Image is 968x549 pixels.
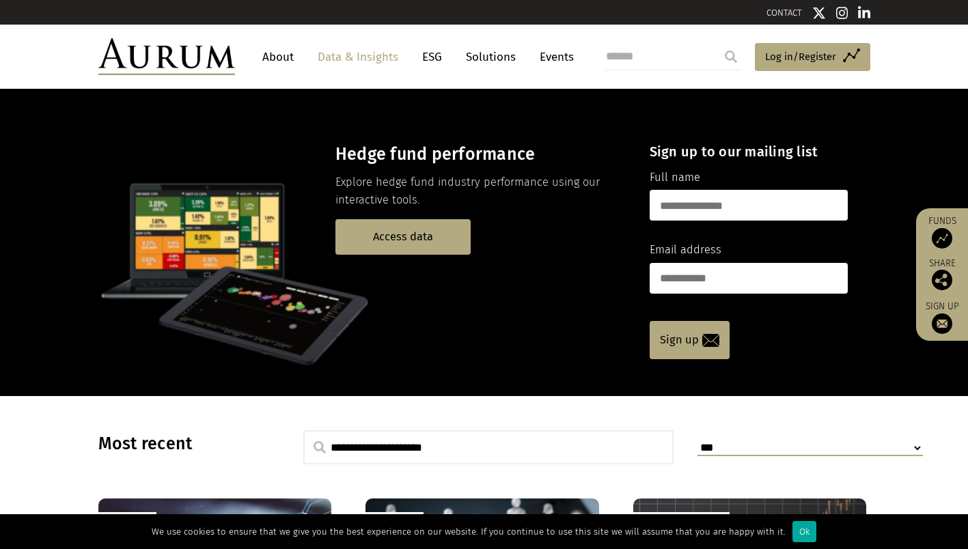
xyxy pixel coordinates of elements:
[812,6,826,20] img: Twitter icon
[932,313,952,334] img: Sign up to our newsletter
[765,48,836,65] span: Log in/Register
[335,219,471,254] a: Access data
[932,228,952,249] img: Access Funds
[459,44,523,70] a: Solutions
[923,300,961,334] a: Sign up
[923,259,961,290] div: Share
[717,43,745,70] input: Submit
[314,441,326,453] img: search.svg
[858,6,870,20] img: Linkedin icon
[792,521,816,542] div: Ok
[335,144,626,165] h3: Hedge fund performance
[755,43,870,72] a: Log in/Register
[836,6,848,20] img: Instagram icon
[650,143,848,160] h4: Sign up to our mailing list
[633,512,730,535] div: Hedge Fund Data
[335,173,626,210] p: Explore hedge fund industry performance using our interactive tools.
[255,44,301,70] a: About
[923,215,961,249] a: Funds
[311,44,405,70] a: Data & Insights
[98,38,235,75] img: Aurum
[415,44,449,70] a: ESG
[766,8,802,18] a: CONTACT
[98,512,156,535] div: Insights
[650,241,721,259] label: Email address
[98,434,269,454] h3: Most recent
[365,512,424,535] div: Insights
[650,169,700,186] label: Full name
[702,334,719,347] img: email-icon
[932,270,952,290] img: Share this post
[650,321,730,359] a: Sign up
[533,44,574,70] a: Events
